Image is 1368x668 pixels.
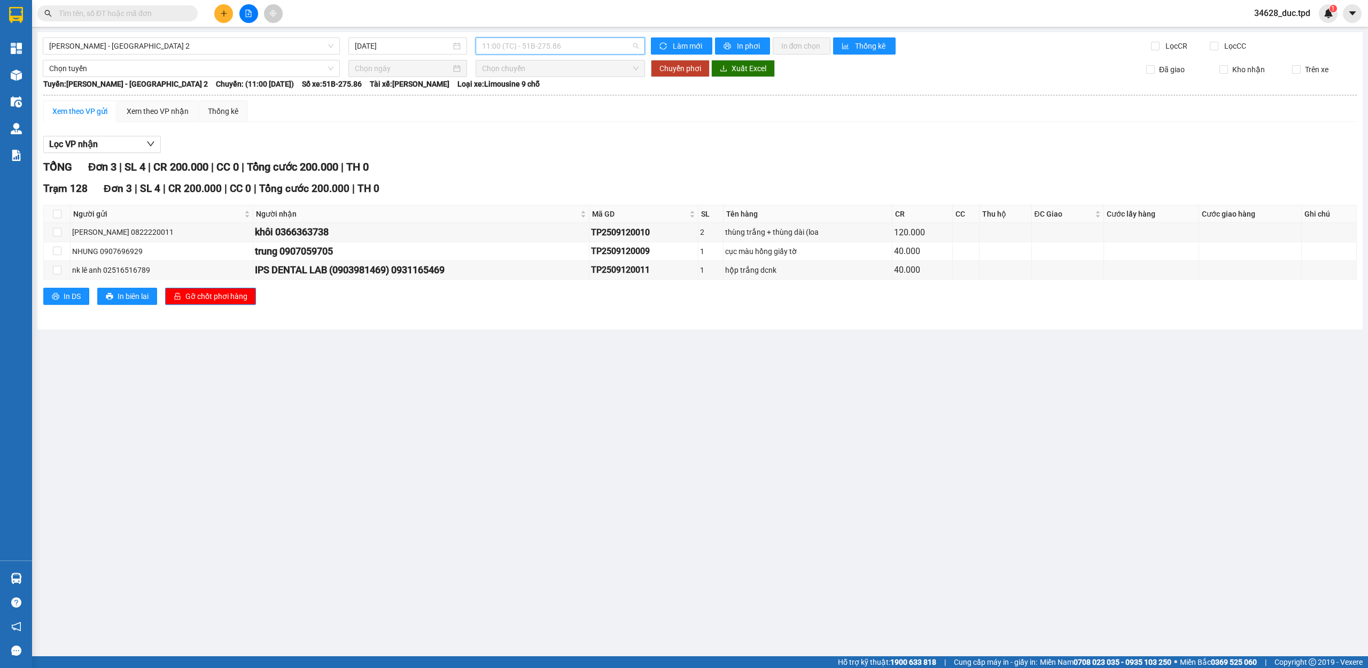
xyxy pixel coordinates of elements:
span: CR 200.000 [168,182,222,195]
button: syncLàm mới [651,37,712,55]
th: Cước giao hàng [1199,205,1302,223]
div: TP2509120009 [591,244,696,258]
div: Thống kê [208,105,238,117]
img: warehouse-icon [11,70,22,81]
div: trung 0907059705 [255,244,587,259]
img: solution-icon [11,150,22,161]
th: Ghi chú [1302,205,1357,223]
span: SL 4 [125,160,145,173]
span: | [352,182,355,195]
span: | [242,160,244,173]
span: SL 4 [140,182,160,195]
span: Đơn 3 [88,160,116,173]
img: icon-new-feature [1324,9,1333,18]
div: 1 [700,264,721,276]
button: aim [264,4,283,23]
div: TP2509120011 [591,263,696,277]
span: TH 0 [357,182,379,195]
span: Người gửi [73,208,242,220]
span: download [720,65,727,73]
div: 120.000 [894,226,951,239]
span: ⚪️ [1174,660,1177,664]
button: plus [214,4,233,23]
span: file-add [245,10,252,17]
div: khôi 0366363738 [255,225,587,240]
span: In DS [64,290,81,302]
span: message [11,646,21,656]
td: TP2509120011 [589,261,698,280]
span: 34628_duc.tpd [1246,6,1319,20]
div: 2 [700,226,721,238]
span: CC 0 [216,160,239,173]
button: downloadXuất Excel [711,60,775,77]
button: In đơn chọn [773,37,831,55]
div: IPS DENTAL LAB (0903981469) 0931165469 [255,263,587,278]
span: unlock [174,293,181,301]
span: In biên lai [118,290,149,302]
span: CC 0 [230,182,251,195]
div: 1 [700,245,721,257]
th: CC [953,205,980,223]
td: TP2509120010 [589,223,698,242]
span: | [119,160,122,173]
span: Trạm 128 [43,182,88,195]
img: warehouse-icon [11,123,22,134]
span: Kho nhận [1228,64,1269,75]
input: Tìm tên, số ĐT hoặc mã đơn [59,7,185,19]
span: Đã giao [1155,64,1189,75]
strong: 0369 525 060 [1211,658,1257,666]
sup: 1 [1330,5,1337,12]
input: Chọn ngày [355,63,451,74]
img: logo-vxr [9,7,23,23]
span: In phơi [737,40,761,52]
span: Lọc VP nhận [49,137,98,151]
div: 40.000 [894,263,951,277]
th: CR [892,205,953,223]
span: copyright [1309,658,1316,666]
span: Tổng cước 200.000 [259,182,349,195]
img: dashboard-icon [11,43,22,54]
span: question-circle [11,597,21,608]
span: Tài xế: [PERSON_NAME] [370,78,449,90]
span: | [254,182,256,195]
td: TP2509120009 [589,242,698,261]
span: 11:00 (TC) - 51B-275.86 [482,38,639,54]
div: [PERSON_NAME] 0822220011 [72,226,251,238]
div: Xem theo VP gửi [52,105,107,117]
strong: 1900 633 818 [890,658,936,666]
span: Người nhận [256,208,578,220]
img: warehouse-icon [11,573,22,584]
span: Hỗ trợ kỹ thuật: [838,656,936,668]
span: | [341,160,344,173]
span: Thống kê [855,40,887,52]
span: Chuyến: (11:00 [DATE]) [216,78,294,90]
span: Làm mới [673,40,704,52]
span: Chọn tuyến [49,60,333,76]
input: 12/09/2025 [355,40,451,52]
span: Miền Nam [1040,656,1171,668]
span: Loại xe: Limousine 9 chỗ [457,78,540,90]
span: | [944,656,946,668]
th: Cước lấy hàng [1104,205,1199,223]
span: Lọc CR [1161,40,1189,52]
img: warehouse-icon [11,96,22,108]
button: caret-down [1343,4,1362,23]
span: Số xe: 51B-275.86 [302,78,362,90]
div: TP2509120010 [591,226,696,239]
div: NHUNG 0907696929 [72,245,251,257]
span: | [148,160,151,173]
button: printerIn DS [43,288,89,305]
th: Tên hàng [724,205,892,223]
span: | [1265,656,1266,668]
button: unlockGỡ chốt phơi hàng [165,288,256,305]
span: | [211,160,214,173]
button: Lọc VP nhận [43,136,161,153]
span: down [146,140,155,148]
span: caret-down [1348,9,1357,18]
strong: 0708 023 035 - 0935 103 250 [1074,658,1171,666]
span: notification [11,621,21,632]
th: SL [698,205,724,223]
span: Phương Lâm - Sài Gòn 2 [49,38,333,54]
span: ĐC Giao [1035,208,1093,220]
span: search [44,10,52,17]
